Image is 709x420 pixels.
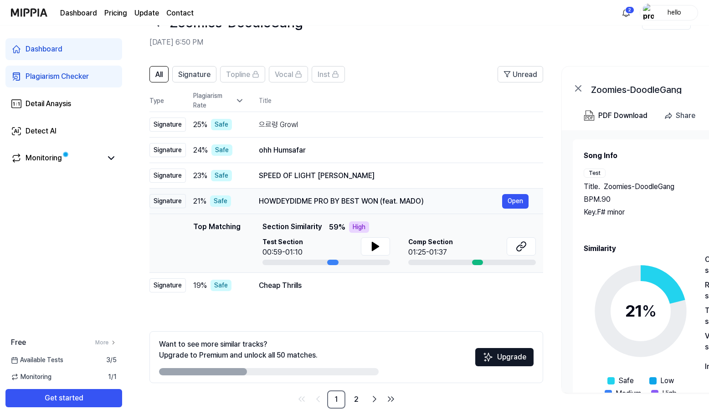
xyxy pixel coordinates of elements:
h2: [DATE] 6:50 PM [149,37,642,48]
span: Vocal [275,69,293,80]
button: Vocal [269,66,308,82]
div: Share [676,110,695,122]
button: All [149,66,169,82]
div: Dashboard [26,44,62,55]
img: Sparkles [483,352,493,363]
div: 으르렁 Growl [259,119,529,130]
span: Free [11,337,26,348]
span: 23 % [193,170,207,181]
button: Signature [172,66,216,82]
div: Monitoring [26,153,62,164]
div: 00:59-01:10 [262,247,303,258]
div: Want to see more similar tracks? Upgrade to Premium and unlock all 50 matches. [159,339,318,361]
a: Go to previous page [311,392,325,406]
div: 21 [625,299,657,323]
div: Plagiarism Checker [26,71,89,82]
span: 19 % [193,280,207,291]
span: Available Tests [11,355,63,365]
button: Share [660,107,703,125]
div: Safe [211,280,231,291]
th: Title [259,90,543,112]
a: Plagiarism Checker [5,66,122,87]
span: 21 % [193,196,206,207]
div: hello [657,7,692,17]
span: Topline [226,69,250,80]
span: Signature [178,69,211,80]
div: Safe [210,195,231,207]
span: 25 % [193,119,207,130]
button: profilehello [640,5,698,20]
a: Go to last page [384,392,398,406]
div: Cheap Thrills [259,280,529,291]
a: Dashboard [5,38,122,60]
span: Test Section [262,237,303,247]
span: Section Similarity [262,221,322,233]
th: Type [149,90,186,112]
div: Safe [211,170,232,181]
div: Detect AI [26,126,57,137]
a: 2 [347,390,365,409]
div: Detail Anaysis [26,98,71,109]
a: Monitoring [11,153,102,164]
button: Inst [312,66,345,82]
div: BPM. 90 [584,194,699,205]
div: Safe [211,144,232,156]
a: Detect AI [5,120,122,142]
div: Test [584,169,606,178]
span: Unread [513,69,537,80]
div: Signature [149,194,186,208]
div: High [349,221,369,233]
span: All [155,69,163,80]
button: Unread [498,66,543,82]
div: Safe [211,119,232,130]
button: Get started [5,389,122,407]
div: Signature [149,143,186,157]
a: SparklesUpgrade [475,356,534,364]
nav: pagination [149,390,543,409]
img: 알림 [621,7,632,18]
span: Zoomies-DoodleGang [604,181,674,192]
a: Dashboard [60,8,97,19]
div: Signature [149,278,186,292]
div: Signature [149,169,186,183]
span: 3 / 5 [106,355,117,365]
div: Top Matching [193,221,241,265]
span: Monitoring [11,372,51,382]
span: % [642,301,657,321]
span: High [662,388,677,399]
span: Medium [616,388,641,399]
span: Title . [584,181,600,192]
a: Go to first page [294,392,309,406]
div: Plagiarism Rate [193,91,244,110]
img: PDF Download [584,110,595,121]
span: Safe [618,375,634,386]
button: Upgrade [475,348,534,366]
span: Inst [318,69,330,80]
button: 알림2 [619,5,633,20]
span: Low [660,375,674,386]
div: 01:25-01:37 [408,247,453,258]
a: 1 [327,390,345,409]
span: 1 / 1 [108,372,117,382]
a: Update [134,8,159,19]
div: HOWDEYDIDME PRO BY BEST WON (feat. MADO) [259,196,502,207]
span: 59 % [329,222,345,233]
div: PDF Download [598,110,647,122]
div: Signature [149,118,186,132]
div: 2 [625,6,634,14]
div: Key. F# minor [584,207,699,218]
div: ohh Humsafar [259,145,529,156]
img: profile [643,4,654,22]
a: Detail Anaysis [5,93,122,115]
div: SPEED OF LIGHT [PERSON_NAME] [259,170,529,181]
span: Comp Section [408,237,453,247]
button: PDF Download [582,107,649,125]
button: Topline [220,66,265,82]
span: 24 % [193,145,208,156]
a: Go to next page [367,392,382,406]
button: Open [502,194,529,209]
a: More [95,338,117,347]
a: Pricing [104,8,127,19]
a: Contact [166,8,194,19]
